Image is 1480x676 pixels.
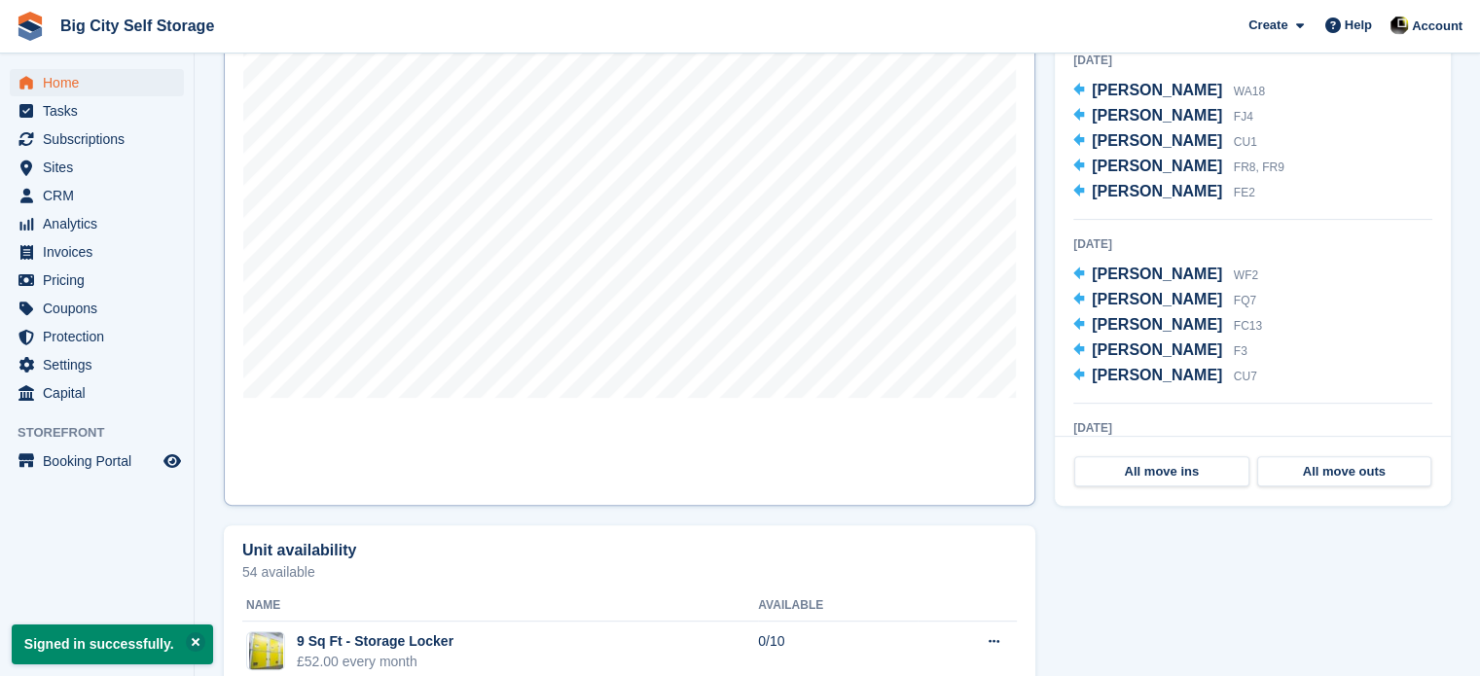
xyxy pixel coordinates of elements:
span: Analytics [43,210,160,237]
span: Sites [43,154,160,181]
span: CU7 [1234,370,1257,383]
img: access-self-storage-mitchaml-lockers.jpg [249,631,283,670]
span: Home [43,69,160,96]
span: [PERSON_NAME] [1092,316,1222,333]
span: Pricing [43,267,160,294]
a: menu [10,238,184,266]
a: [PERSON_NAME] FR8, FR9 [1073,155,1284,180]
span: [PERSON_NAME] [1092,183,1222,199]
span: Invoices [43,238,160,266]
img: Patrick Nevin [1390,16,1409,35]
a: [PERSON_NAME] FJ4 [1073,104,1253,129]
span: [PERSON_NAME] [1092,367,1222,383]
span: CRM [43,182,160,209]
a: [PERSON_NAME] FC13 [1073,313,1262,338]
a: Big City Self Storage [53,10,222,42]
span: WF2 [1234,268,1258,282]
span: [PERSON_NAME] [1092,291,1222,307]
a: [PERSON_NAME] CU1 [1073,129,1257,155]
div: £52.00 every month [297,652,453,672]
span: [PERSON_NAME] [1092,107,1222,124]
span: Create [1248,16,1287,35]
div: [DATE] [1073,235,1432,253]
p: Signed in successfully. [12,624,213,664]
a: menu [10,447,184,475]
span: FR8, FR9 [1234,160,1284,174]
span: Protection [43,323,160,350]
a: menu [10,69,184,96]
span: Capital [43,379,160,407]
span: [PERSON_NAME] [1092,341,1222,358]
span: Account [1412,17,1462,36]
span: FQ7 [1234,294,1256,307]
span: Help [1345,16,1372,35]
span: [PERSON_NAME] [1092,132,1222,149]
a: menu [10,323,184,350]
div: [DATE] [1073,52,1432,69]
a: menu [10,210,184,237]
a: [PERSON_NAME] FE2 [1073,180,1255,205]
p: 54 available [242,565,1017,579]
a: menu [10,295,184,322]
a: menu [10,154,184,181]
span: WA18 [1234,85,1265,98]
a: menu [10,267,184,294]
span: Coupons [43,295,160,322]
img: stora-icon-8386f47178a22dfd0bd8f6a31ec36ba5ce8667c1dd55bd0f319d3a0aa187defe.svg [16,12,45,41]
span: [PERSON_NAME] [1092,266,1222,282]
span: Settings [43,351,160,378]
span: Storefront [18,423,194,443]
a: menu [10,379,184,407]
span: FJ4 [1234,110,1253,124]
span: Booking Portal [43,447,160,475]
span: Tasks [43,97,160,125]
a: [PERSON_NAME] CU7 [1073,364,1257,389]
th: Available [758,590,917,622]
a: [PERSON_NAME] WA18 [1073,79,1265,104]
a: menu [10,97,184,125]
a: menu [10,182,184,209]
a: Preview store [161,449,184,473]
span: CU1 [1234,135,1257,149]
span: [PERSON_NAME] [1092,158,1222,174]
a: menu [10,125,184,153]
a: [PERSON_NAME] FQ7 [1073,288,1256,313]
th: Name [242,590,758,622]
a: All move ins [1074,456,1249,487]
div: 9 Sq Ft - Storage Locker [297,631,453,652]
span: FC13 [1234,319,1262,333]
a: [PERSON_NAME] WF2 [1073,263,1258,288]
a: menu [10,351,184,378]
span: [PERSON_NAME] [1092,82,1222,98]
span: FE2 [1234,186,1255,199]
div: [DATE] [1073,419,1432,437]
span: Subscriptions [43,125,160,153]
a: All move outs [1257,456,1432,487]
span: F3 [1234,344,1247,358]
h2: Unit availability [242,542,356,559]
a: [PERSON_NAME] F3 [1073,338,1247,364]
